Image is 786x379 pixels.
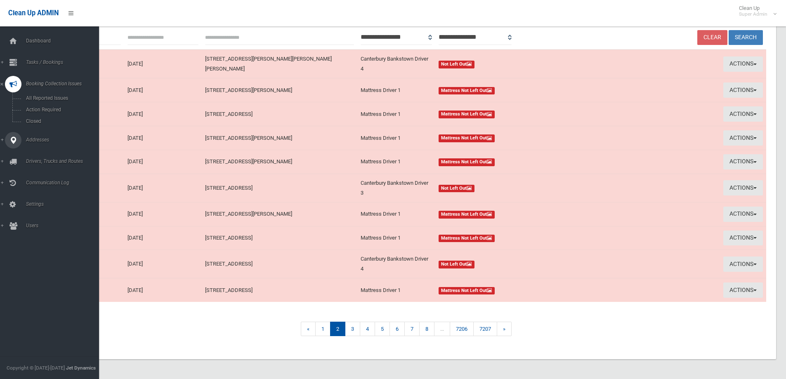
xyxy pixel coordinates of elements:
a: 7207 [473,322,497,336]
span: Mattress Not Left Out [439,111,495,118]
a: 3 [345,322,360,336]
td: [STREET_ADDRESS] [202,250,357,278]
a: 8 [419,322,434,336]
td: [DATE] [124,78,202,102]
span: Not Left Out [439,261,475,268]
span: Booking Collection Issues [24,81,105,87]
a: Mattress Not Left Out [439,285,607,295]
td: [STREET_ADDRESS] [202,226,357,250]
span: ... [434,322,450,336]
td: [DATE] [124,250,202,278]
a: 5 [375,322,390,336]
button: Actions [723,82,763,98]
a: Mattress Not Left Out [439,85,607,95]
td: [DATE] [124,49,202,78]
span: Mattress Not Left Out [439,158,495,166]
td: [DATE] [124,102,202,126]
a: 1 [315,322,330,336]
td: [STREET_ADDRESS] [202,174,357,202]
td: [DATE] [124,226,202,250]
td: Canterbury Bankstown Driver 4 [357,250,435,278]
td: [STREET_ADDRESS][PERSON_NAME] [202,202,357,226]
span: Settings [24,201,105,207]
a: 7206 [450,322,474,336]
td: [STREET_ADDRESS][PERSON_NAME] [202,78,357,102]
button: Actions [723,207,763,222]
button: Actions [723,154,763,169]
strong: Jet Dynamics [66,365,96,371]
span: Copyright © [DATE]-[DATE] [7,365,65,371]
td: Canterbury Bankstown Driver 4 [357,49,435,78]
td: [STREET_ADDRESS][PERSON_NAME][PERSON_NAME][PERSON_NAME] [202,49,357,78]
a: Mattress Not Left Out [439,133,607,143]
button: Actions [723,257,763,272]
span: Action Required [24,107,98,113]
span: Mattress Not Left Out [439,134,495,142]
td: [DATE] [124,150,202,174]
a: 4 [360,322,375,336]
span: Clean Up [735,5,776,17]
span: Drivers, Trucks and Routes [24,158,105,164]
span: Communication Log [24,180,105,186]
a: Not Left Out [439,183,607,193]
span: 2 [330,322,345,336]
td: Mattress Driver 1 [357,126,435,150]
td: [DATE] [124,126,202,150]
span: Dashboard [24,38,105,44]
a: Not Left Out [439,259,607,269]
span: Closed [24,118,98,124]
a: Clear [697,30,727,45]
span: Mattress Not Left Out [439,87,495,95]
a: Mattress Not Left Out [439,157,607,167]
td: Mattress Driver 1 [357,102,435,126]
span: All Reported Issues [24,95,98,101]
button: Actions [723,282,763,298]
span: Mattress Not Left Out [439,235,495,242]
a: Mattress Not Left Out [439,209,607,219]
td: Mattress Driver 1 [357,278,435,302]
td: Canterbury Bankstown Driver 3 [357,174,435,202]
span: Not Left Out [439,185,475,193]
button: Actions [723,56,763,72]
a: 7 [404,322,420,336]
td: Mattress Driver 1 [357,150,435,174]
td: Mattress Driver 1 [357,78,435,102]
td: [DATE] [124,278,202,302]
td: Mattress Driver 1 [357,226,435,250]
span: Clean Up ADMIN [8,9,59,17]
a: » [497,322,512,336]
td: Mattress Driver 1 [357,202,435,226]
a: Mattress Not Left Out [439,233,607,243]
td: [STREET_ADDRESS][PERSON_NAME] [202,126,357,150]
button: Search [729,30,763,45]
span: Not Left Out [439,61,475,68]
span: Mattress Not Left Out [439,287,495,295]
a: « [301,322,316,336]
span: Mattress Not Left Out [439,211,495,219]
td: [STREET_ADDRESS] [202,102,357,126]
td: [STREET_ADDRESS][PERSON_NAME] [202,150,357,174]
span: Tasks / Bookings [24,59,105,65]
button: Actions [723,106,763,122]
td: [DATE] [124,202,202,226]
a: Not Left Out [439,59,607,69]
button: Actions [723,130,763,146]
td: [STREET_ADDRESS] [202,278,357,302]
button: Actions [723,231,763,246]
small: Super Admin [739,11,767,17]
a: Mattress Not Left Out [439,109,607,119]
span: Users [24,223,105,228]
a: 6 [389,322,405,336]
td: [DATE] [124,174,202,202]
span: Addresses [24,137,105,143]
button: Actions [723,180,763,195]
